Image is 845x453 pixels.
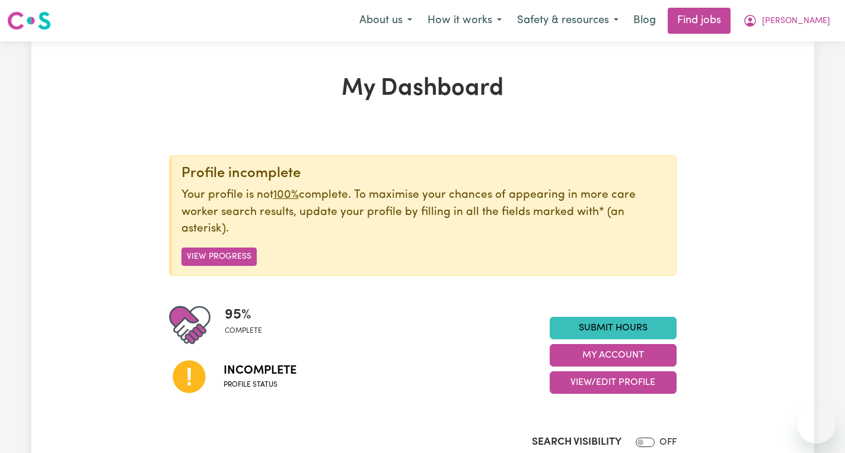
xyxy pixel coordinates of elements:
[550,317,677,339] a: Submit Hours
[626,8,663,34] a: Blog
[798,406,836,444] iframe: Button to launch messaging window
[550,371,677,394] button: View/Edit Profile
[169,75,677,103] h1: My Dashboard
[225,304,272,346] div: Profile completeness: 95%
[550,344,677,367] button: My Account
[224,380,296,390] span: Profile status
[420,8,509,33] button: How it works
[762,15,830,28] span: [PERSON_NAME]
[224,362,296,380] span: Incomplete
[181,248,257,266] button: View Progress
[659,438,677,447] span: OFF
[225,326,262,336] span: complete
[735,8,838,33] button: My Account
[7,10,51,31] img: Careseekers logo
[532,435,621,450] label: Search Visibility
[273,189,299,201] u: 100%
[352,8,420,33] button: About us
[181,187,667,238] p: Your profile is not complete. To maximise your chances of appearing in more care worker search re...
[181,165,667,182] div: Profile incomplete
[7,7,51,34] a: Careseekers logo
[509,8,626,33] button: Safety & resources
[225,304,262,326] span: 95 %
[668,8,731,34] a: Find jobs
